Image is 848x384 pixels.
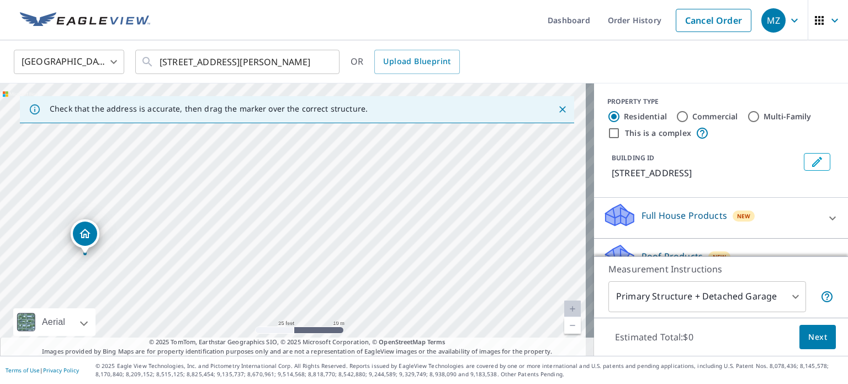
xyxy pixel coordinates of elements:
[6,366,40,374] a: Terms of Use
[820,290,834,303] span: Your report will include the primary structure and a detached garage if one exists.
[50,104,368,114] p: Check that the address is accurate, then drag the marker over the correct structure.
[606,325,702,349] p: Estimated Total: $0
[624,111,667,122] label: Residential
[374,50,459,74] a: Upload Blueprint
[555,102,570,117] button: Close
[761,8,786,33] div: MZ
[676,9,751,32] a: Cancel Order
[379,338,425,346] a: OpenStreetMap
[13,308,96,336] div: Aerial
[608,281,806,312] div: Primary Structure + Detached Garage
[603,243,839,275] div: Roof ProductsNew
[96,362,842,378] p: © 2025 Eagle View Technologies, Inc. and Pictometry International Corp. All Rights Reserved. Repo...
[603,202,839,234] div: Full House ProductsNew
[607,97,835,107] div: PROPERTY TYPE
[625,128,691,139] label: This is a complex
[160,46,317,77] input: Search by address or latitude-longitude
[564,317,581,334] a: Current Level 20, Zoom Out
[764,111,812,122] label: Multi-Family
[804,153,830,171] button: Edit building 1
[383,55,451,69] span: Upload Blueprint
[6,367,79,374] p: |
[713,253,727,261] span: New
[351,50,460,74] div: OR
[71,219,99,254] div: Dropped pin, building 1, Residential property, 15760 N Ridge Dr Novelty, OH 44072
[14,46,124,77] div: [GEOGRAPHIC_DATA]
[149,338,446,347] span: © 2025 TomTom, Earthstar Geographics SIO, © 2025 Microsoft Corporation, ©
[808,330,827,344] span: Next
[799,325,836,350] button: Next
[427,338,446,346] a: Terms
[642,250,703,263] p: Roof Products
[39,308,68,336] div: Aerial
[612,153,654,162] p: BUILDING ID
[692,111,738,122] label: Commercial
[43,366,79,374] a: Privacy Policy
[608,262,834,276] p: Measurement Instructions
[737,212,751,220] span: New
[20,12,150,29] img: EV Logo
[564,301,581,317] a: Current Level 20, Zoom In Disabled
[642,209,727,222] p: Full House Products
[612,166,799,180] p: [STREET_ADDRESS]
